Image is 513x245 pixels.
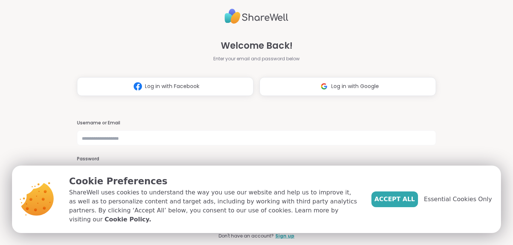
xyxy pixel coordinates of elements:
span: Accept All [374,195,415,204]
p: Cookie Preferences [69,175,359,188]
span: Don't have an account? [219,233,274,239]
h3: Password [77,156,436,162]
a: Cookie Policy. [104,215,151,224]
button: Log in with Google [260,77,436,96]
p: ShareWell uses cookies to understand the way you use our website and help us to improve it, as we... [69,188,359,224]
button: Log in with Facebook [77,77,253,96]
span: Welcome Back! [221,39,293,52]
span: Enter your email and password below [213,55,300,62]
img: ShareWell Logomark [131,79,145,93]
img: ShareWell Logomark [317,79,331,93]
img: ShareWell Logo [225,6,288,27]
button: Accept All [371,191,418,207]
h3: Username or Email [77,120,436,126]
span: Log in with Facebook [145,82,199,90]
span: Essential Cookies Only [424,195,492,204]
span: Log in with Google [331,82,379,90]
a: Sign up [275,233,294,239]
